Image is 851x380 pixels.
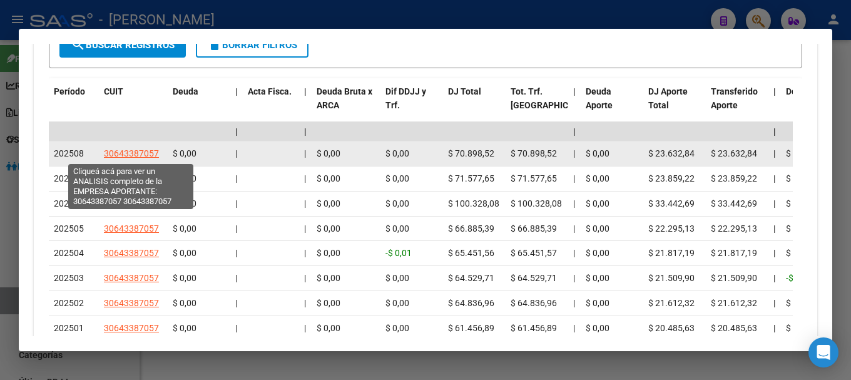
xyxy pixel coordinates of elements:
datatable-header-cell: Deuda Aporte [581,78,643,133]
span: $ 66.885,39 [511,223,557,234]
span: Deuda Bruta x ARCA [317,86,372,111]
span: | [235,173,237,183]
span: | [304,126,307,136]
span: 202504 [54,248,84,258]
datatable-header-cell: Transferido Aporte [706,78,768,133]
span: $ 0,00 [173,173,196,183]
span: DJ Aporte Total [648,86,688,111]
span: | [773,198,775,208]
span: -$ 0,01 [786,273,812,283]
span: | [573,198,575,208]
span: | [573,86,576,96]
span: 202503 [54,273,84,283]
span: $ 33.442,69 [648,198,695,208]
div: Open Intercom Messenger [808,337,838,367]
datatable-header-cell: Tot. Trf. Bruto [506,78,568,133]
span: | [573,273,575,283]
span: $ 0,00 [317,198,340,208]
span: $ 100.328,08 [448,198,499,208]
span: $ 22.295,13 [711,223,757,234]
span: $ 0,00 [173,273,196,283]
span: | [573,298,575,308]
span: -$ 0,01 [385,248,412,258]
span: $ 100.328,08 [511,198,562,208]
span: $ 0,00 [586,323,609,333]
span: $ 0,00 [586,198,609,208]
span: Borrar Filtros [207,39,297,51]
span: $ 0,00 [385,173,409,183]
span: $ 0,00 [786,223,810,234]
span: | [773,86,776,96]
datatable-header-cell: | [568,78,581,133]
span: Deuda [173,86,198,96]
span: $ 71.577,65 [511,173,557,183]
span: 202506 [54,198,84,208]
span: $ 0,00 [317,148,340,158]
span: $ 0,00 [317,248,340,258]
span: $ 0,00 [173,148,196,158]
span: | [235,323,237,333]
span: $ 21.612,32 [648,298,695,308]
span: $ 22.295,13 [648,223,695,234]
span: | [304,323,306,333]
span: 30643387057 [104,198,159,208]
span: $ 0,00 [385,223,409,234]
span: $ 20.485,63 [711,323,757,333]
datatable-header-cell: Deuda Bruta x ARCA [312,78,380,133]
mat-icon: delete [207,37,222,52]
span: Dif DDJJ y Trf. [385,86,426,111]
span: $ 0,00 [173,323,196,333]
span: $ 64.836,96 [511,298,557,308]
span: $ 0,00 [385,298,409,308]
mat-icon: search [71,37,86,52]
span: DJ Total [448,86,481,96]
datatable-header-cell: Dif DDJJ y Trf. [380,78,443,133]
datatable-header-cell: | [768,78,781,133]
span: $ 0,00 [786,298,810,308]
span: | [773,323,775,333]
span: | [773,173,775,183]
span: | [773,126,776,136]
span: $ 33.442,69 [711,198,757,208]
span: $ 21.817,19 [648,248,695,258]
span: $ 61.456,89 [448,323,494,333]
span: | [573,173,575,183]
span: Deuda Aporte [586,86,613,111]
datatable-header-cell: DJ Total [443,78,506,133]
span: Deuda Contr. [786,86,837,96]
span: | [235,126,238,136]
span: $ 64.529,71 [511,273,557,283]
span: 30643387057 [104,273,159,283]
span: $ 21.509,90 [648,273,695,283]
span: $ 70.898,52 [511,148,557,158]
span: | [235,148,237,158]
span: | [235,223,237,234]
datatable-header-cell: CUIT [99,78,168,133]
span: $ 23.632,84 [648,148,695,158]
span: 202507 [54,173,84,183]
span: $ 23.859,22 [711,173,757,183]
span: $ 20.485,63 [648,323,695,333]
span: 30643387057 [104,148,159,158]
span: | [304,148,306,158]
span: $ 0,00 [317,298,340,308]
span: $ 0,00 [786,323,810,333]
span: $ 71.577,65 [448,173,494,183]
span: | [235,248,237,258]
span: | [304,223,306,234]
button: Borrar Filtros [196,33,308,58]
span: $ 0,00 [786,173,810,183]
span: $ 0,00 [317,323,340,333]
span: Buscar Registros [71,39,175,51]
span: $ 65.451,56 [448,248,494,258]
span: $ 0,00 [173,298,196,308]
span: $ 64.529,71 [448,273,494,283]
span: $ 0,00 [385,323,409,333]
span: 30643387057 [104,248,159,258]
span: $ 23.632,84 [711,148,757,158]
datatable-header-cell: Período [49,78,99,133]
datatable-header-cell: DJ Aporte Total [643,78,706,133]
span: | [573,148,575,158]
span: $ 0,00 [317,173,340,183]
span: 202508 [54,148,84,158]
